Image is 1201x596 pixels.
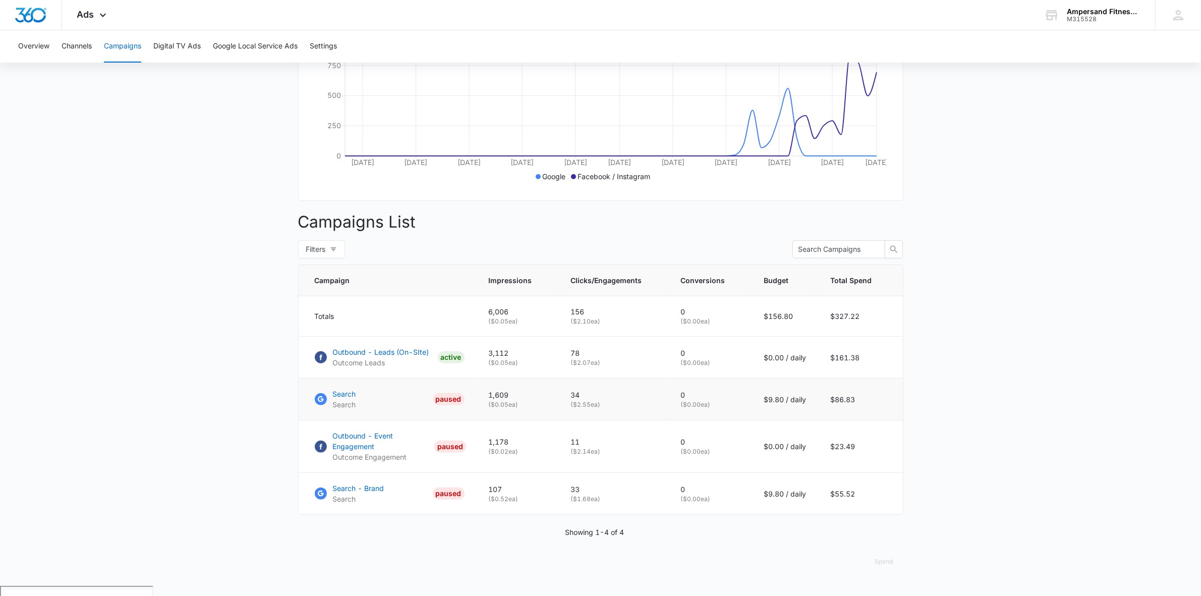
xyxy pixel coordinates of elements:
tspan: [DATE] [351,158,374,167]
tspan: 750 [327,61,341,70]
td: $86.83 [819,378,903,420]
p: ( $2.10 ea) [571,317,657,326]
td: $161.38 [819,337,903,378]
img: Facebook [315,441,327,453]
p: ( $0.00 ea) [681,495,740,504]
div: PAUSED [433,487,465,500]
a: Google AdsSearch - BrandSearchPAUSED [315,483,465,504]
p: Outbound - Event Engagement [333,430,431,452]
tspan: [DATE] [404,158,427,167]
tspan: [DATE] [821,158,844,167]
img: tab_domain_overview_orange.svg [27,64,35,72]
p: Outcome Leads [333,357,429,368]
p: Facebook / Instagram [578,171,651,182]
p: ( $2.55 ea) [571,400,657,409]
img: Google Ads [315,487,327,500]
p: Search [333,494,384,504]
button: Overview [18,30,49,63]
span: Conversions [681,275,725,286]
span: search [885,245,902,253]
p: Google [543,171,566,182]
button: Google Local Service Ads [213,30,298,63]
p: 3,112 [489,348,547,358]
td: $55.52 [819,473,903,515]
p: $0.00 / daily [764,441,807,452]
p: $156.80 [764,311,807,321]
div: Totals [315,311,465,321]
p: ( $0.00 ea) [681,400,740,409]
p: ( $0.05 ea) [489,317,547,326]
div: v 4.0.25 [28,16,49,24]
a: Google AdsSearchSearchPAUSED [315,389,465,410]
a: FacebookOutbound - Leads (On-SIte)Outcome LeadsACTIVE [315,347,465,368]
img: website_grey.svg [16,26,24,34]
p: Outbound - Leads (On-SIte) [333,347,429,357]
div: Domain: [DOMAIN_NAME] [26,26,111,34]
button: Settings [310,30,337,63]
p: Campaigns List [298,210,903,234]
p: 78 [571,348,657,358]
div: ACTIVE [438,351,465,363]
p: 0 [681,348,740,358]
a: FacebookOutbound - Event EngagementOutcome EngagementPAUSED [315,430,465,462]
span: Budget [764,275,792,286]
tspan: 500 [327,91,341,99]
p: ( $0.05 ea) [489,358,547,367]
p: ( $0.00 ea) [681,317,740,326]
span: Clicks/Engagements [571,275,642,286]
p: $9.80 / daily [764,394,807,405]
p: $9.80 / daily [764,489,807,499]
div: PAUSED [433,393,465,405]
tspan: [DATE] [865,158,888,167]
p: 1,609 [489,390,547,400]
p: Outcome Engagement [333,452,431,462]
tspan: 250 [327,121,341,130]
p: 0 [681,306,740,317]
p: ( $1.68 ea) [571,495,657,504]
div: PAUSED [434,441,466,453]
tspan: [DATE] [563,158,587,167]
p: 34 [571,390,657,400]
p: Search [333,389,356,399]
img: Google Ads [315,393,327,405]
p: Showing 1-4 of 4 [565,527,624,537]
tspan: [DATE] [457,158,480,167]
div: Domain Overview [38,65,90,71]
p: 11 [571,437,657,447]
div: Keywords by Traffic [111,65,170,71]
p: ( $2.07 ea) [571,358,657,367]
tspan: [DATE] [714,158,737,167]
button: Campaigns [104,30,141,63]
button: Filters [298,240,345,258]
p: 0 [681,484,740,495]
p: 156 [571,306,657,317]
p: ( $0.00 ea) [681,358,740,367]
span: Ads [77,9,94,20]
img: tab_keywords_by_traffic_grey.svg [100,64,108,72]
button: Digital TV Ads [153,30,201,63]
div: account id [1067,16,1140,23]
tspan: [DATE] [767,158,790,167]
p: $0.00 / daily [764,352,807,363]
p: ( $0.52 ea) [489,495,547,504]
span: Filters [306,244,326,255]
button: Spend [865,550,903,574]
p: ( $0.02 ea) [489,447,547,456]
p: 0 [681,390,740,400]
div: account name [1067,8,1140,16]
td: $327.22 [819,296,903,337]
button: search [885,240,903,258]
tspan: 0 [336,151,341,160]
p: ( $0.00 ea) [681,447,740,456]
tspan: [DATE] [661,158,684,167]
p: ( $0.05 ea) [489,400,547,409]
img: logo_orange.svg [16,16,24,24]
span: Total Spend [831,275,872,286]
p: 107 [489,484,547,495]
td: $23.49 [819,420,903,473]
tspan: [DATE] [608,158,631,167]
p: 33 [571,484,657,495]
p: 0 [681,437,740,447]
input: Search Campaigns [798,244,871,255]
tspan: [DATE] [510,158,534,167]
